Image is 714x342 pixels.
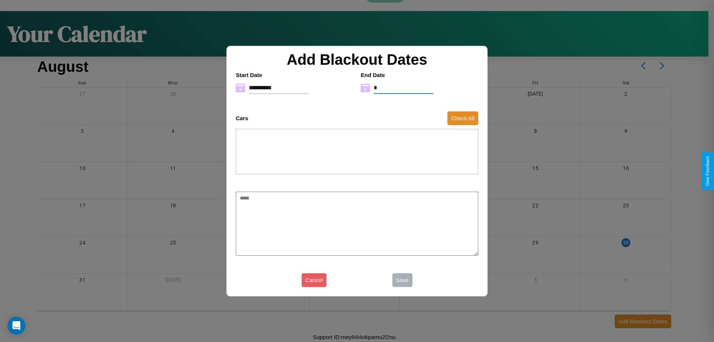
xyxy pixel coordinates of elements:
[447,111,478,125] button: Check All
[392,273,412,287] button: Save
[7,317,25,335] div: Open Intercom Messenger
[705,156,710,186] div: Give Feedback
[361,72,478,78] h4: End Date
[236,115,248,121] h4: Cars
[302,273,327,287] button: Cancel
[236,72,353,78] h4: Start Date
[232,51,482,68] h2: Add Blackout Dates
